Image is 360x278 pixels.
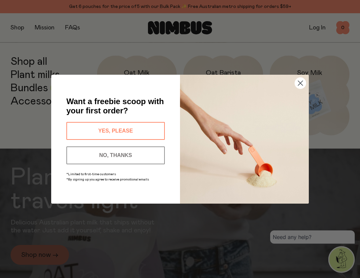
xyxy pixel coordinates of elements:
[180,75,309,204] img: c0d45117-8e62-4a02-9742-374a5db49d45.jpeg
[66,122,165,140] button: YES, PLEASE
[66,97,164,115] span: Want a freebie scoop with your first order?
[295,77,306,89] button: Close dialog
[66,146,165,164] button: NO, THANKS
[66,173,116,176] span: *Limited to first-time customers
[66,178,149,181] span: *By signing up you agree to receive promotional emails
